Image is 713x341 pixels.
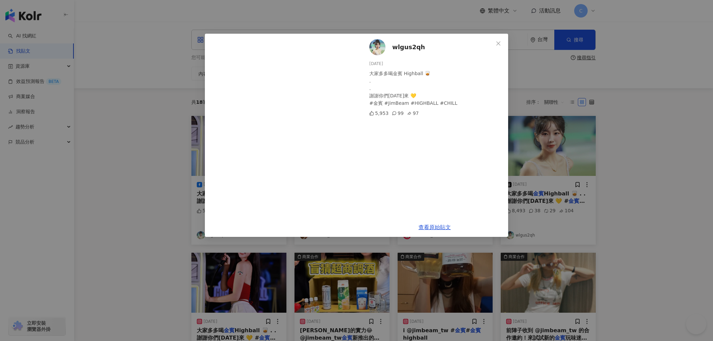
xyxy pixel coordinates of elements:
div: [DATE] [369,61,503,67]
a: 查看原始貼文 [418,224,451,230]
a: KOL Avatarwlgus2qh [369,39,493,55]
div: 5,953 [369,110,389,117]
div: 97 [407,110,419,117]
button: Close [492,37,505,50]
span: wlgus2qh [392,42,425,52]
div: 99 [392,110,404,117]
div: 大家多多喝金賓 Highball 🥃 . . 謝謝你們[DATE]來 💛 #金賓 #JimBeam #HIGHBALL #CHILL [369,70,503,107]
img: KOL Avatar [369,39,385,55]
span: close [496,41,501,46]
iframe: fb:post Facebook Social Plugin [205,34,359,237]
